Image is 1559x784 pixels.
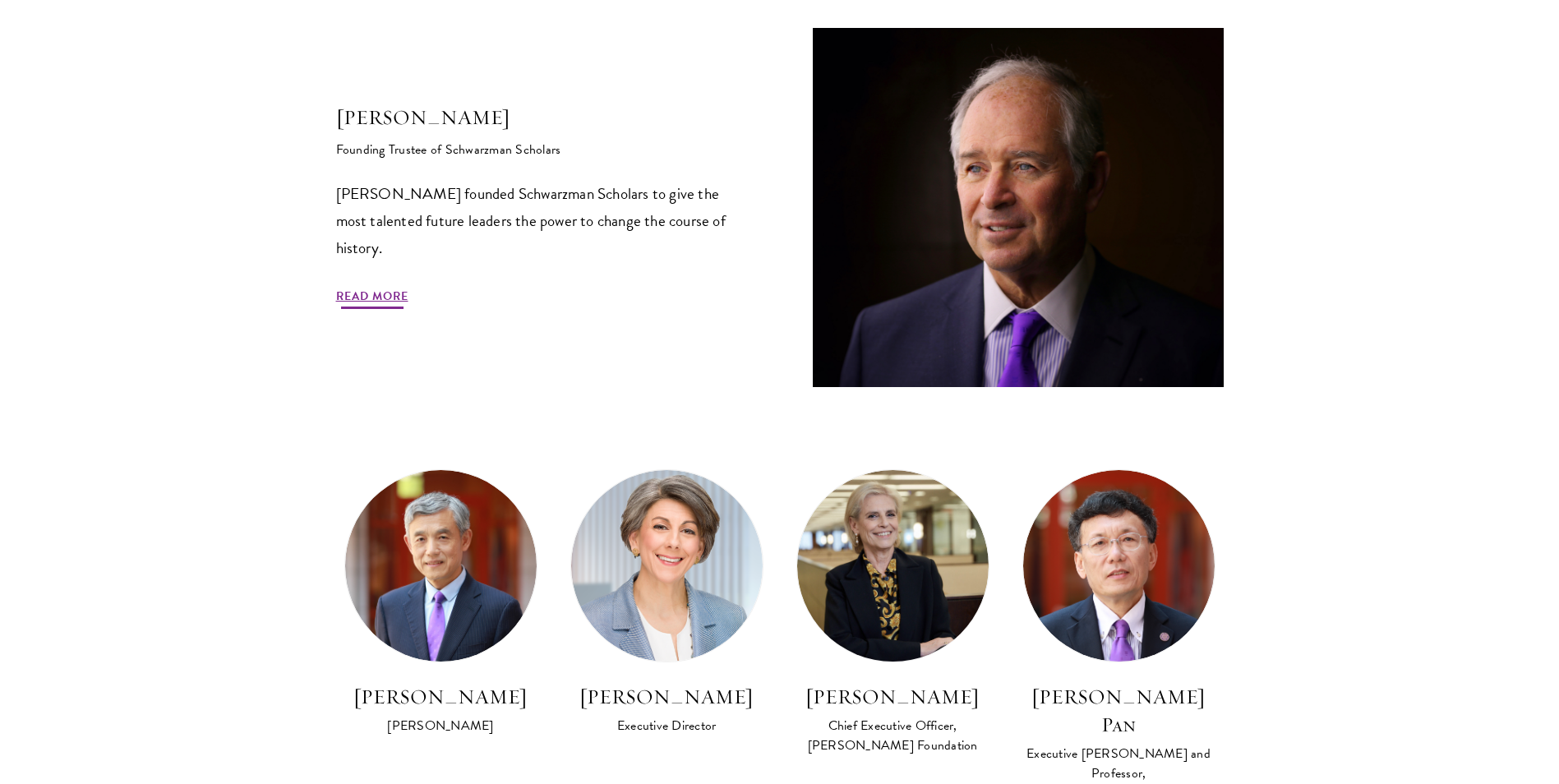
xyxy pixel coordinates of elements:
[336,286,408,311] a: Read More
[344,469,537,737] a: [PERSON_NAME] [PERSON_NAME]
[344,683,537,711] h3: [PERSON_NAME]
[570,683,763,711] h3: [PERSON_NAME]
[796,716,989,755] div: Chief Executive Officer, [PERSON_NAME] Foundation
[336,131,747,159] h6: Founding Trustee of Schwarzman Scholars
[336,180,747,261] p: [PERSON_NAME] founded Schwarzman Scholars to give the most talented future leaders the power to c...
[344,716,537,736] div: [PERSON_NAME]
[570,716,763,736] div: Executive Director
[570,469,763,737] a: [PERSON_NAME] Executive Director
[1022,683,1215,739] h3: [PERSON_NAME] Pan
[336,104,747,131] h5: [PERSON_NAME]
[796,469,989,757] a: [PERSON_NAME] Chief Executive Officer, [PERSON_NAME] Foundation
[796,683,989,711] h3: [PERSON_NAME]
